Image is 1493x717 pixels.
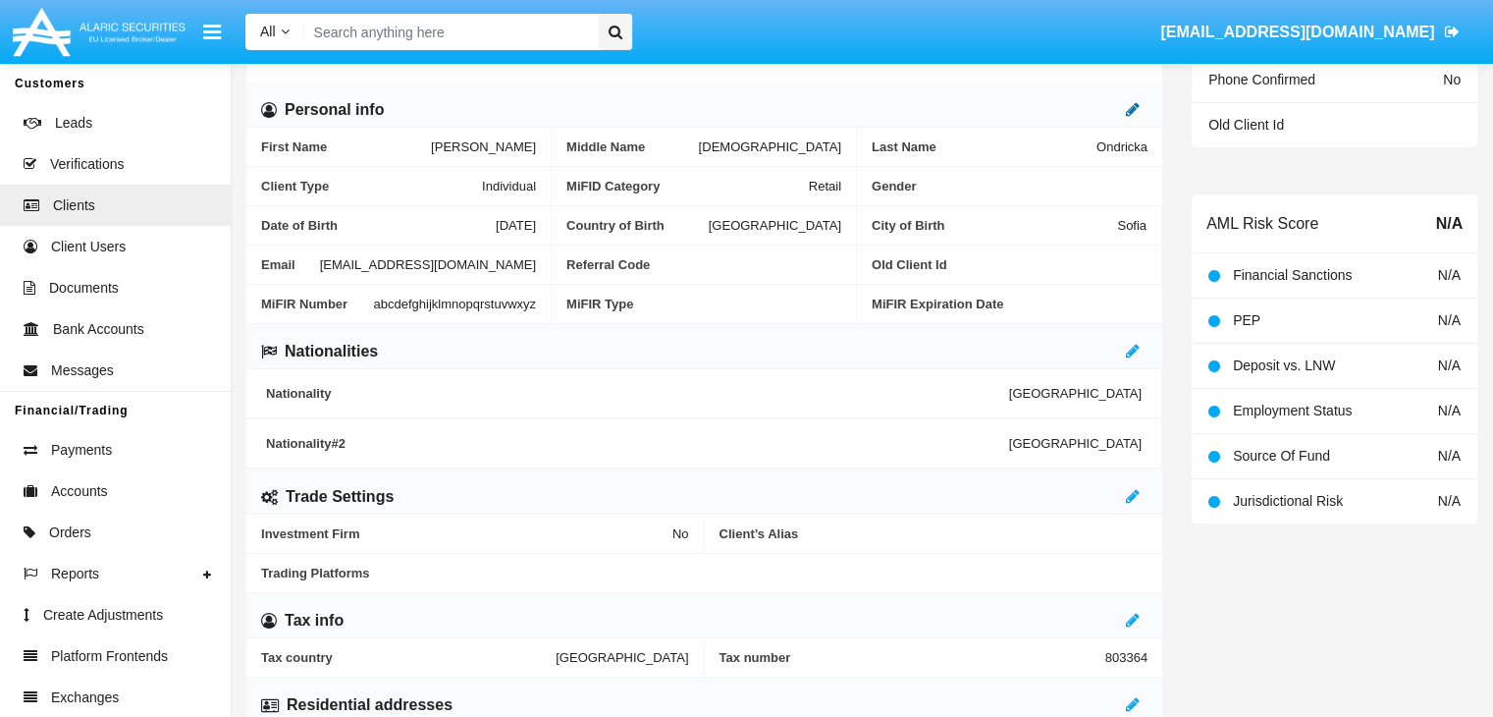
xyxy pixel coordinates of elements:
span: N/A [1438,358,1461,373]
span: [GEOGRAPHIC_DATA] [1009,386,1142,401]
span: [DEMOGRAPHIC_DATA] [699,139,841,154]
span: Documents [49,278,119,299]
span: Nationality #2 [266,436,1009,451]
span: All [260,24,276,39]
h6: Personal info [285,99,384,121]
span: Clients [53,195,95,216]
span: Financial Sanctions [1233,267,1352,283]
span: Nationality [266,386,1009,401]
span: MiFIR Number [261,297,374,311]
span: [DATE] [496,218,536,233]
span: Messages [51,360,114,381]
span: City of Birth [872,218,1117,233]
span: Middle Name [566,139,699,154]
span: Last Name [872,139,1096,154]
span: Ondricka [1096,139,1147,154]
span: Client’s Alias [720,526,1148,541]
span: Investment Firm [261,526,672,541]
span: Verifications [50,154,124,175]
h6: Tax info [285,610,344,632]
span: No [672,526,689,541]
a: All [245,22,304,42]
span: Phone Confirmed [1208,72,1315,87]
span: MiFIR Type [566,297,841,311]
h6: AML Risk Score [1206,214,1318,233]
span: Gender [872,179,1147,193]
span: Client Type [261,179,482,193]
span: N/A [1438,448,1461,464]
span: N/A [1435,212,1463,236]
span: Create Adjustments [43,605,163,626]
span: Sofia [1117,218,1146,233]
h6: Nationalities [285,341,378,362]
span: [EMAIL_ADDRESS][DOMAIN_NAME] [320,257,536,272]
span: Old Client Id [872,257,1146,272]
span: Payments [51,440,112,461]
span: Platform Frontends [51,646,168,667]
span: Deposit vs. LNW [1233,358,1335,373]
span: N/A [1438,312,1461,328]
span: Jurisdictional Risk [1233,493,1343,509]
span: Trading Platforms [261,566,1147,580]
span: No [1443,72,1461,87]
span: Bank Accounts [53,319,144,340]
span: Tax number [720,650,1105,665]
span: Tax country [261,650,556,665]
span: [GEOGRAPHIC_DATA] [1009,436,1142,451]
span: N/A [1438,403,1461,418]
span: 803364 [1105,650,1147,665]
span: MiFIR Expiration Date [872,297,1147,311]
span: [GEOGRAPHIC_DATA] [709,218,841,233]
span: First Name [261,139,431,154]
h6: Residential addresses [287,694,453,716]
span: PEP [1233,312,1260,328]
span: Orders [49,523,91,543]
span: Reports [51,564,99,584]
span: N/A [1438,267,1461,283]
img: Logo image [10,3,188,61]
span: Retail [809,179,841,193]
span: Referral Code [566,257,841,272]
span: [PERSON_NAME] [431,139,536,154]
span: Exchanges [51,688,119,708]
span: N/A [1438,493,1461,509]
span: Old Client Id [1208,117,1284,133]
span: Individual [482,179,536,193]
span: abcdefghijklmnopqrstuvwxyz [374,297,536,311]
a: [EMAIL_ADDRESS][DOMAIN_NAME] [1151,5,1468,60]
span: MiFID Category [566,179,809,193]
span: Client Users [51,237,126,257]
span: Email [261,257,320,272]
input: Search [304,14,592,50]
span: Country of Birth [566,218,709,233]
span: Date of Birth [261,218,496,233]
span: Leads [55,113,92,134]
span: Source Of Fund [1233,448,1330,464]
span: [GEOGRAPHIC_DATA] [556,650,688,665]
span: Employment Status [1233,403,1352,418]
span: Accounts [51,481,108,502]
span: [EMAIL_ADDRESS][DOMAIN_NAME] [1160,24,1434,40]
h6: Trade Settings [286,486,394,508]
